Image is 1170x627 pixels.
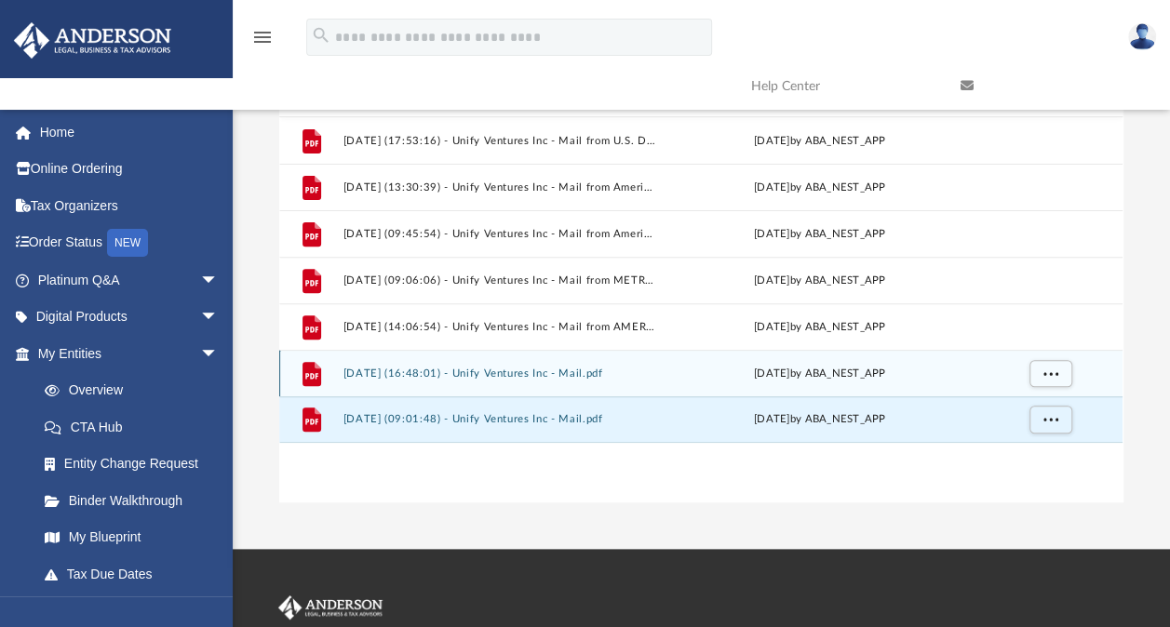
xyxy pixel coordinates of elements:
img: Anderson Advisors Platinum Portal [275,595,386,620]
button: [DATE] (13:30:39) - Unify Ventures Inc - Mail from American Abstract & Title Company.pdf [343,181,656,193]
span: arrow_drop_down [200,335,237,373]
a: Tax Organizers [13,187,247,224]
a: Tax Due Dates [26,555,247,593]
a: Home [13,113,247,151]
button: [DATE] (17:53:16) - Unify Ventures Inc - Mail from U.S. Department of the Treasury.pdf [343,135,656,147]
button: [DATE] (16:48:01) - Unify Ventures Inc - Mail.pdf [343,367,656,380]
span: arrow_drop_down [200,261,237,300]
div: [DATE] by ABA_NEST_APP [664,133,976,150]
a: Digital Productsarrow_drop_down [13,299,247,336]
div: NEW [107,229,148,257]
button: [DATE] (09:01:48) - Unify Ventures Inc - Mail.pdf [343,413,656,425]
i: search [311,25,331,46]
i: menu [251,26,274,48]
a: Platinum Q&Aarrow_drop_down [13,261,247,299]
img: User Pic [1128,23,1156,50]
a: menu [251,35,274,48]
button: More options [1029,360,1072,388]
a: My Entitiesarrow_drop_down [13,335,247,372]
div: grid [279,117,1123,503]
button: [DATE] (14:06:54) - Unify Ventures Inc - Mail from AMERICAN MODERN INSURANCE GROUP, INC.pdf [343,321,656,333]
img: Anderson Advisors Platinum Portal [8,22,177,59]
button: More options [1029,406,1072,434]
div: [DATE] by ABA_NEST_APP [664,273,976,289]
div: [DATE] by ABA_NEST_APP [664,226,976,243]
a: Online Ordering [13,151,247,188]
div: by ABA_NEST_APP [664,411,976,428]
a: Overview [26,372,247,409]
button: [DATE] (09:45:54) - Unify Ventures Inc - Mail from American Abstract & Title Company.pdf [343,228,656,240]
a: Order StatusNEW [13,224,247,262]
span: [DATE] [754,414,790,424]
span: arrow_drop_down [200,299,237,337]
div: [DATE] by ABA_NEST_APP [664,180,976,196]
a: Entity Change Request [26,446,247,483]
a: My Blueprint [26,519,237,556]
a: CTA Hub [26,408,247,446]
a: Binder Walkthrough [26,482,247,519]
div: [DATE] by ABA_NEST_APP [664,319,976,336]
div: [DATE] by ABA_NEST_APP [664,366,976,382]
a: Help Center [737,49,947,123]
button: [DATE] (09:06:06) - Unify Ventures Inc - Mail from METRO TITLE & ESCROW COMPANY.pdf [343,274,656,287]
